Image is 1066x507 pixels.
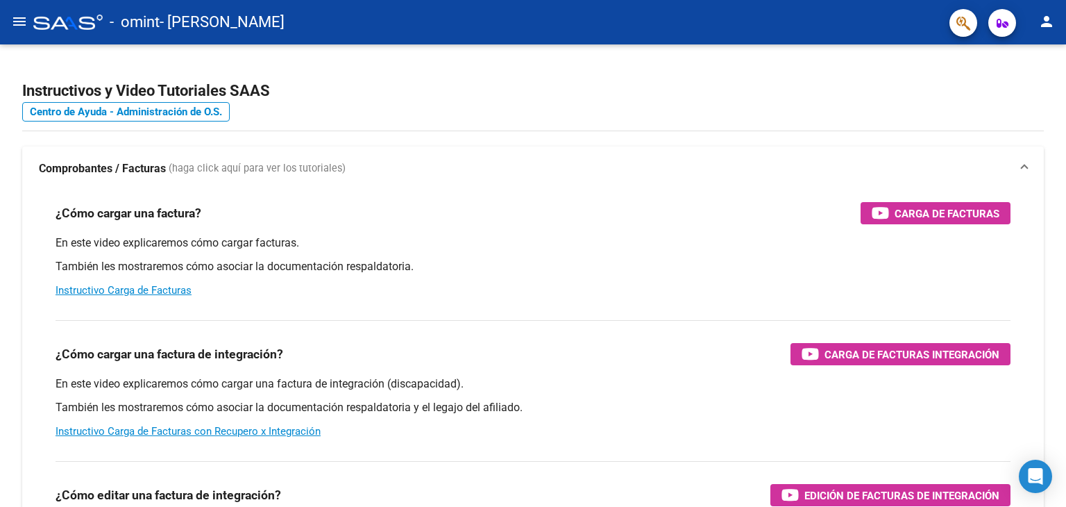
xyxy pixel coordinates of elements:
p: En este video explicaremos cómo cargar una factura de integración (discapacidad). [56,376,1010,392]
h3: ¿Cómo cargar una factura de integración? [56,344,283,364]
h3: ¿Cómo cargar una factura? [56,203,201,223]
h3: ¿Cómo editar una factura de integración? [56,485,281,505]
mat-icon: menu [11,13,28,30]
span: Carga de Facturas Integración [824,346,999,363]
button: Edición de Facturas de integración [770,484,1010,506]
a: Centro de Ayuda - Administración de O.S. [22,102,230,122]
mat-expansion-panel-header: Comprobantes / Facturas (haga click aquí para ver los tutoriales) [22,147,1044,191]
span: (haga click aquí para ver los tutoriales) [169,161,346,176]
strong: Comprobantes / Facturas [39,161,166,176]
p: También les mostraremos cómo asociar la documentación respaldatoria y el legajo del afiliado. [56,400,1010,415]
span: - [PERSON_NAME] [160,7,285,38]
a: Instructivo Carga de Facturas con Recupero x Integración [56,425,321,438]
a: Instructivo Carga de Facturas [56,284,192,297]
p: En este video explicaremos cómo cargar facturas. [56,235,1010,251]
h2: Instructivos y Video Tutoriales SAAS [22,78,1044,104]
button: Carga de Facturas [861,202,1010,224]
p: También les mostraremos cómo asociar la documentación respaldatoria. [56,259,1010,274]
mat-icon: person [1038,13,1055,30]
button: Carga de Facturas Integración [790,343,1010,365]
span: Carga de Facturas [895,205,999,222]
span: - omint [110,7,160,38]
div: Open Intercom Messenger [1019,460,1052,493]
span: Edición de Facturas de integración [804,487,999,504]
